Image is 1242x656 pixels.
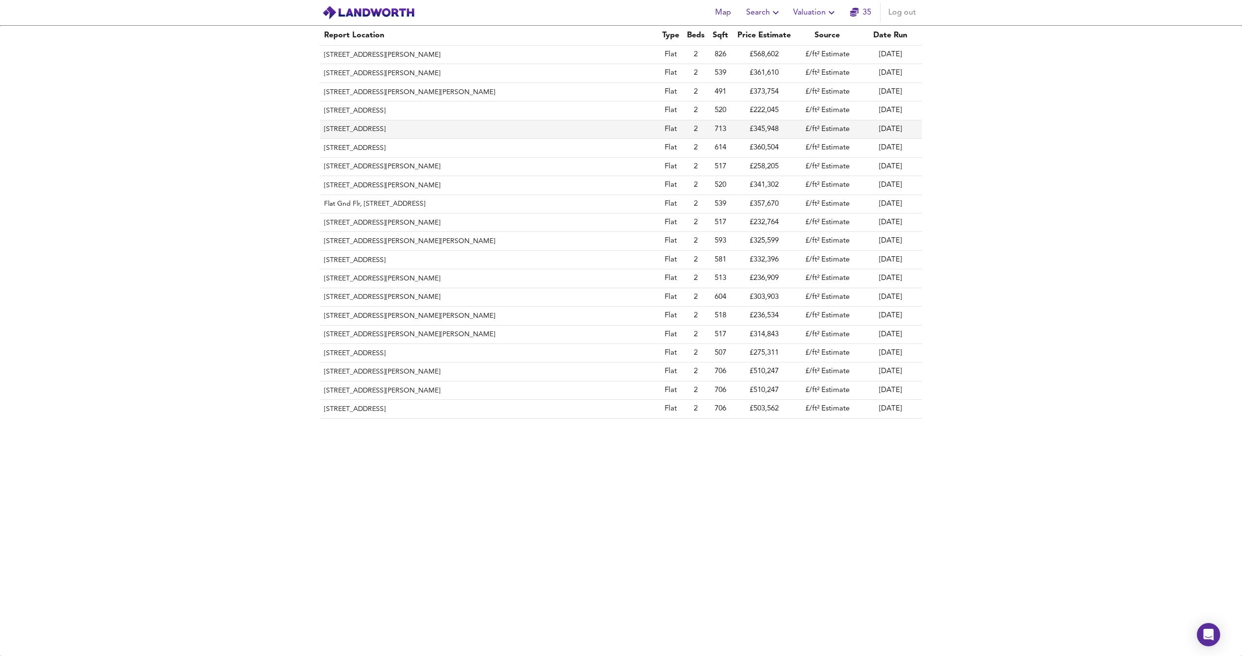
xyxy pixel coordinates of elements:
[742,3,785,22] button: Search
[859,344,922,362] td: [DATE]
[859,400,922,418] td: [DATE]
[310,26,931,419] table: simple table
[708,120,733,139] td: 713
[658,400,683,418] td: Flat
[658,139,683,157] td: Flat
[708,269,733,288] td: 513
[658,195,683,213] td: Flat
[733,326,796,344] td: £314,843
[796,195,859,213] td: £/ft² Estimate
[845,3,876,22] button: 35
[796,269,859,288] td: £/ft² Estimate
[322,5,415,20] img: logo
[708,232,733,250] td: 593
[320,269,658,288] th: [STREET_ADDRESS][PERSON_NAME]
[658,176,683,195] td: Flat
[687,30,704,41] div: Beds
[658,288,683,307] td: Flat
[712,30,729,41] div: Sqft
[859,83,922,101] td: [DATE]
[746,6,782,19] span: Search
[859,232,922,250] td: [DATE]
[683,64,708,82] td: 2
[683,326,708,344] td: 2
[733,83,796,101] td: £373,754
[859,251,922,269] td: [DATE]
[733,120,796,139] td: £345,948
[707,3,738,22] button: Map
[320,251,658,269] th: [STREET_ADDRESS]
[708,83,733,101] td: 491
[796,176,859,195] td: £/ft² Estimate
[658,213,683,232] td: Flat
[320,139,658,157] th: [STREET_ADDRESS]
[708,139,733,157] td: 614
[733,158,796,176] td: £258,205
[884,3,920,22] button: Log out
[683,400,708,418] td: 2
[658,326,683,344] td: Flat
[796,139,859,157] td: £/ft² Estimate
[683,381,708,400] td: 2
[850,6,871,19] a: 35
[733,381,796,400] td: £510,247
[796,64,859,82] td: £/ft² Estimate
[733,251,796,269] td: £332,396
[658,64,683,82] td: Flat
[708,101,733,120] td: 520
[320,101,658,120] th: [STREET_ADDRESS]
[733,64,796,82] td: £361,610
[683,195,708,213] td: 2
[733,176,796,195] td: £341,302
[859,46,922,64] td: [DATE]
[320,158,658,176] th: [STREET_ADDRESS][PERSON_NAME]
[658,344,683,362] td: Flat
[733,400,796,418] td: £503,562
[733,232,796,250] td: £325,599
[320,213,658,232] th: [STREET_ADDRESS][PERSON_NAME]
[683,288,708,307] td: 2
[733,344,796,362] td: £275,311
[683,120,708,139] td: 2
[708,381,733,400] td: 706
[859,101,922,120] td: [DATE]
[736,30,792,41] div: Price Estimate
[708,176,733,195] td: 520
[320,176,658,195] th: [STREET_ADDRESS][PERSON_NAME]
[859,213,922,232] td: [DATE]
[733,307,796,325] td: £236,534
[708,344,733,362] td: 507
[683,213,708,232] td: 2
[859,195,922,213] td: [DATE]
[789,3,841,22] button: Valuation
[708,362,733,381] td: 706
[708,251,733,269] td: 581
[796,101,859,120] td: £/ft² Estimate
[796,381,859,400] td: £/ft² Estimate
[888,6,916,19] span: Log out
[708,213,733,232] td: 517
[796,83,859,101] td: £/ft² Estimate
[733,195,796,213] td: £357,670
[796,251,859,269] td: £/ft² Estimate
[708,64,733,82] td: 539
[683,232,708,250] td: 2
[708,46,733,64] td: 826
[859,139,922,157] td: [DATE]
[658,362,683,381] td: Flat
[658,101,683,120] td: Flat
[683,158,708,176] td: 2
[796,120,859,139] td: £/ft² Estimate
[796,326,859,344] td: £/ft² Estimate
[658,120,683,139] td: Flat
[796,307,859,325] td: £/ft² Estimate
[859,120,922,139] td: [DATE]
[859,381,922,400] td: [DATE]
[320,195,658,213] th: Flat Gnd Flr, [STREET_ADDRESS]
[796,232,859,250] td: £/ft² Estimate
[683,83,708,101] td: 2
[733,362,796,381] td: £510,247
[708,307,733,325] td: 518
[863,30,918,41] div: Date Run
[859,362,922,381] td: [DATE]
